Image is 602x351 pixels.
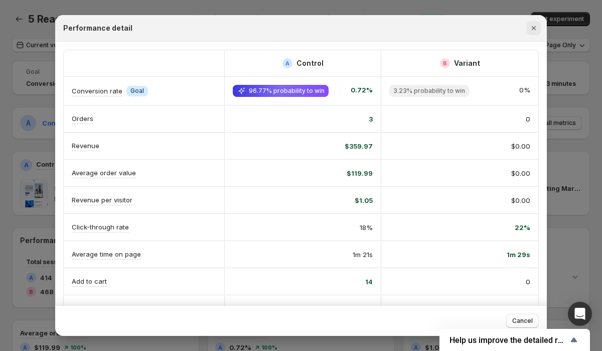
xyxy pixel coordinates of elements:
[72,249,141,259] p: Average time on page
[360,222,373,232] span: 18%
[296,58,324,68] h2: Control
[72,303,131,313] p: Reached checkout
[515,222,530,232] span: 22%
[512,317,533,325] span: Cancel
[449,334,580,346] button: Show survey - Help us improve the detailed report for A/B campaigns
[511,168,530,178] span: $0.00
[355,195,373,205] span: $1.05
[347,168,373,178] span: $119.99
[526,304,530,314] span: 0
[393,87,465,95] span: 3.23% probability to win
[368,304,373,314] span: 9
[72,141,99,151] p: Revenue
[365,277,373,287] span: 14
[345,141,373,151] span: $359.97
[369,114,373,124] span: 3
[511,195,530,205] span: $0.00
[526,277,530,287] span: 0
[511,141,530,151] span: $0.00
[353,250,373,260] span: 1m 21s
[449,335,568,345] span: Help us improve the detailed report for A/B campaigns
[130,87,144,95] span: Goal
[519,85,530,97] span: 0%
[63,23,132,33] h2: Performance detail
[527,21,541,35] button: Close
[454,58,480,68] h2: Variant
[72,195,132,205] p: Revenue per visitor
[72,168,136,178] p: Average order value
[568,302,592,326] div: Open Intercom Messenger
[506,314,539,328] button: Cancel
[72,222,129,232] p: Click-through rate
[249,87,325,95] span: 96.77% probability to win
[443,60,447,66] h2: B
[526,114,530,124] span: 0
[285,60,289,66] h2: A
[72,113,93,124] p: Orders
[351,85,373,97] span: 0.72%
[507,250,530,260] span: 1m 29s
[72,86,122,96] p: Conversion rate
[72,276,107,286] p: Add to cart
